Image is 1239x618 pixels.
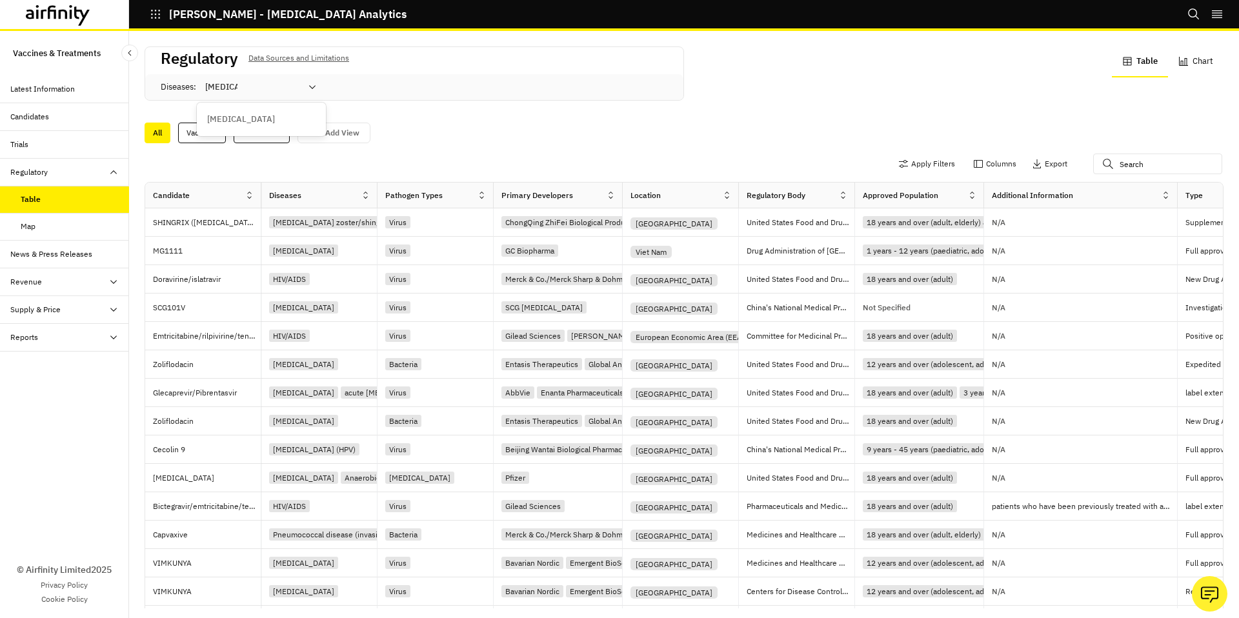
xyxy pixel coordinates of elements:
div: [MEDICAL_DATA] (HPV) [269,443,359,455]
div: Anaerobic bacteria [341,472,414,484]
p: China's National Medical Products Administration (NMPA) [747,443,854,456]
p: N/A [992,332,1005,340]
button: Ask our analysts [1192,576,1227,612]
p: N/A [992,531,1005,539]
div: [GEOGRAPHIC_DATA] [630,416,718,428]
button: Table [1112,46,1168,77]
p: N/A [992,474,1005,482]
div: Global Antibiotic Research & Development Partnership (GARDP) [585,415,815,427]
p: Centers for Disease Control and Prevention (CDC) [747,585,854,598]
div: Virus [385,273,410,285]
div: Regulatory Body [747,190,805,201]
div: 12 years and over (adolescent, adult, elderly) [863,585,1027,597]
div: Additional Information [992,190,1073,201]
button: [PERSON_NAME] - [MEDICAL_DATA] Analytics [150,3,407,25]
div: 18 years and over (adult) [863,273,957,285]
div: Virus [385,500,410,512]
div: Supply & Price [10,304,61,315]
a: Privacy Policy [41,579,88,591]
p: Bictegravir/emtricitabine/tenofovir alafenamide [153,500,261,513]
div: [MEDICAL_DATA] [269,415,338,427]
button: Chart [1168,46,1224,77]
div: Map [21,221,35,232]
div: 12 years and over (adolescent, adult, elderly) [863,557,1027,569]
div: Bacteria [385,528,421,541]
p: SHINGRIX ([MEDICAL_DATA] Recombinant, Adjuvanted) [153,216,261,229]
div: 18 years and over (adult) [863,472,957,484]
div: Bavarian Nordic [501,585,563,597]
div: Merck & Co./Merck Sharp & Dohme (MSD) [501,273,654,285]
div: HIV/AIDS [269,273,310,285]
div: Pneumococcal disease (invasive) [269,528,392,541]
button: Export [1032,154,1067,174]
div: acute [MEDICAL_DATA] [341,386,431,399]
div: 1 years - 12 years (paediatric, adolescent) [863,244,1016,257]
div: Gilead Sciences [501,330,565,342]
div: [MEDICAL_DATA] zoster/shingles [269,216,394,228]
div: Regulatory [10,166,48,178]
div: 18 years and over (adult, elderly) [863,528,985,541]
p: Pharmaceuticals and Medical Devices Agency (PMDA) [747,500,854,513]
div: Virus [385,301,410,314]
div: 3 years and over (paediatric, adolescent, adult, elderly) [960,386,1158,399]
div: 9 years - 45 years (paediatric, adolescent, adult) [863,443,1038,455]
p: United States Food and Drug Administration (FDA) [747,216,854,229]
div: Latest Information [10,83,75,95]
div: Bavarian Nordic [501,557,563,569]
div: Virus [385,244,410,257]
div: [GEOGRAPHIC_DATA] [630,274,718,286]
div: [GEOGRAPHIC_DATA] [630,586,718,599]
p: Committee for Medicinal Products for Human Use [747,330,854,343]
p: United States Food and Drug Administration (FDA) [747,386,854,399]
div: [GEOGRAPHIC_DATA] [630,530,718,542]
div: 12 years and over (adolescent, adult, elderly) [863,358,1027,370]
div: All [145,123,170,143]
div: Entasis Therapeutics [501,358,582,370]
p: Medicines and Healthcare products Regulatory Agency (MHRA) [747,557,854,570]
p: China's National Medical Products Administration (NMPA) [747,301,854,314]
p: Data Sources and Limitations [248,51,349,65]
p: [MEDICAL_DATA] [153,472,261,484]
div: [GEOGRAPHIC_DATA] [630,388,718,400]
div: Virus [385,330,410,342]
div: Emergent BioSolutions [566,585,654,597]
div: Table [21,194,41,205]
div: ChongQing ZhiFei Biological Products [501,216,640,228]
div: Diseases [269,190,301,201]
p: VIMKUNYA [153,585,261,598]
div: [GEOGRAPHIC_DATA] [630,444,718,457]
div: [MEDICAL_DATA] [269,244,338,257]
div: Pathogen Types [385,190,443,201]
div: [MEDICAL_DATA] [269,301,338,314]
div: European Economic Area (EEA) [630,331,750,343]
p: N/A [992,304,1005,312]
div: [GEOGRAPHIC_DATA] [630,473,718,485]
div: Pfizer [501,472,529,484]
p: [PERSON_NAME] - [MEDICAL_DATA] Analytics [169,8,407,20]
div: Emergent BioSolutions [566,557,654,569]
div: 18 years and over (adult) [863,500,957,512]
div: [PERSON_NAME] & [PERSON_NAME] Innovative Medicine [567,330,779,342]
p: © Airfinity Limited 2025 [17,563,112,577]
div: [MEDICAL_DATA] [269,358,338,370]
div: Virus [385,585,410,597]
h2: Regulatory [161,49,238,68]
div: Global Antibiotic Research & Development Partnership (GARDP) [585,358,815,370]
p: patients who have been previously treated with anti-[MEDICAL_DATA] drugs and have achieved virolo... [992,500,1177,513]
p: Zoliflodacin [153,415,261,428]
div: AbbVie [501,386,534,399]
div: HIV/AIDS [269,500,310,512]
div: Bacteria [385,358,421,370]
div: Trials [10,139,28,150]
p: [MEDICAL_DATA] [207,113,275,126]
p: N/A [992,588,1005,595]
p: Zoliflodacin [153,358,261,371]
div: Revenue [10,276,42,288]
div: Virus [385,216,410,228]
div: Virus [385,386,410,399]
p: N/A [992,219,1005,226]
p: N/A [992,417,1005,425]
div: Reports [10,332,38,343]
p: Add View [325,128,359,137]
div: [MEDICAL_DATA] [269,585,338,597]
